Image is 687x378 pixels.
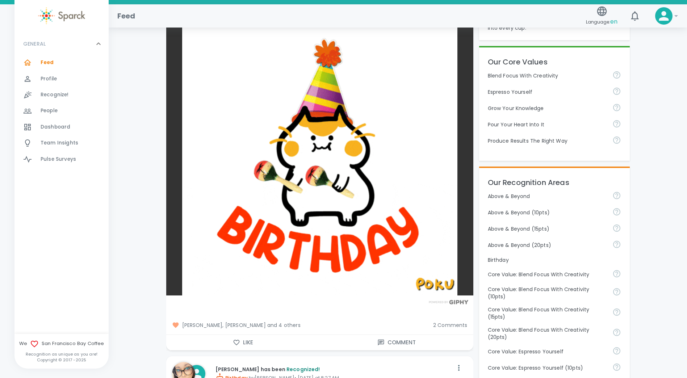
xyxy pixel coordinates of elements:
span: Feed [41,59,54,66]
a: Sparck logo [14,7,109,24]
p: Core Value: Espresso Yourself [488,348,607,355]
p: GENERAL [23,40,46,47]
p: Above & Beyond (10pts) [488,209,607,216]
svg: Achieve goals today and innovate for tomorrow [612,287,621,296]
button: Comment [320,335,473,350]
svg: Achieve goals today and innovate for tomorrow [612,269,621,278]
p: Above & Beyond (15pts) [488,225,607,232]
svg: Come to work to make a difference in your own way [612,119,621,128]
img: Sparck logo [38,7,85,24]
svg: Share your voice and your ideas [612,87,621,96]
svg: For going above and beyond! [612,191,621,200]
span: Recognize! [41,91,69,98]
svg: Share your voice and your ideas [612,346,621,355]
a: People [14,103,109,119]
span: en [610,17,617,26]
a: Pulse Surveys [14,151,109,167]
p: [PERSON_NAME] has been [215,366,453,373]
p: Copyright © 2017 - 2025 [14,357,109,363]
a: Feed [14,55,109,71]
p: Espresso Yourself [488,88,607,96]
span: Team Insights [41,139,78,147]
svg: For going above and beyond! [612,207,621,216]
p: Our Recognition Areas [488,177,621,188]
a: Profile [14,71,109,87]
p: Birthday [488,256,621,264]
img: Powered by GIPHY [427,300,470,304]
p: Above & Beyond [488,193,607,200]
p: Grow Your Knowledge [488,105,607,112]
span: Recognized! [286,366,320,373]
p: Above & Beyond (20pts) [488,241,607,249]
p: Core Value: Blend Focus With Creativity (20pts) [488,326,607,341]
svg: Achieve goals today and innovate for tomorrow [612,328,621,337]
button: Language:en [583,3,620,29]
svg: For going above and beyond! [612,224,621,232]
svg: Share your voice and your ideas [612,363,621,371]
a: Team Insights [14,135,109,151]
p: Core Value: Blend Focus With Creativity [488,271,607,278]
p: Core Value: Blend Focus With Creativity (15pts) [488,306,607,320]
div: GENERAL [14,33,109,55]
span: We San Francisco Bay Coffee [14,340,109,348]
span: People [41,107,58,114]
p: Recognition as unique as you are! [14,351,109,357]
button: Like [166,335,320,350]
p: Blend Focus With Creativity [488,72,607,79]
p: Our Core Values [488,56,621,68]
svg: For going above and beyond! [612,240,621,249]
svg: Find success working together and doing the right thing [612,136,621,144]
span: 2 Comments [433,322,468,329]
p: Core Value: Blend Focus With Creativity (10pts) [488,286,607,300]
svg: Follow your curiosity and learn together [612,103,621,112]
p: Produce Results The Right Way [488,137,607,144]
span: [PERSON_NAME], [PERSON_NAME] and 4 others [172,322,427,329]
span: Pulse Surveys [41,156,76,163]
h1: Feed [117,10,135,22]
span: Profile [41,75,57,83]
div: GENERAL [14,55,109,170]
a: Recognize! [14,87,109,103]
a: Dashboard [14,119,109,135]
span: Dashboard [41,123,70,131]
p: Pour Your Heart Into It [488,121,607,128]
svg: Achieve goals today and innovate for tomorrow [612,308,621,316]
p: Core Value: Espresso Yourself (10pts) [488,364,607,371]
span: Language: [586,17,617,27]
svg: Achieve goals today and innovate for tomorrow [612,71,621,79]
